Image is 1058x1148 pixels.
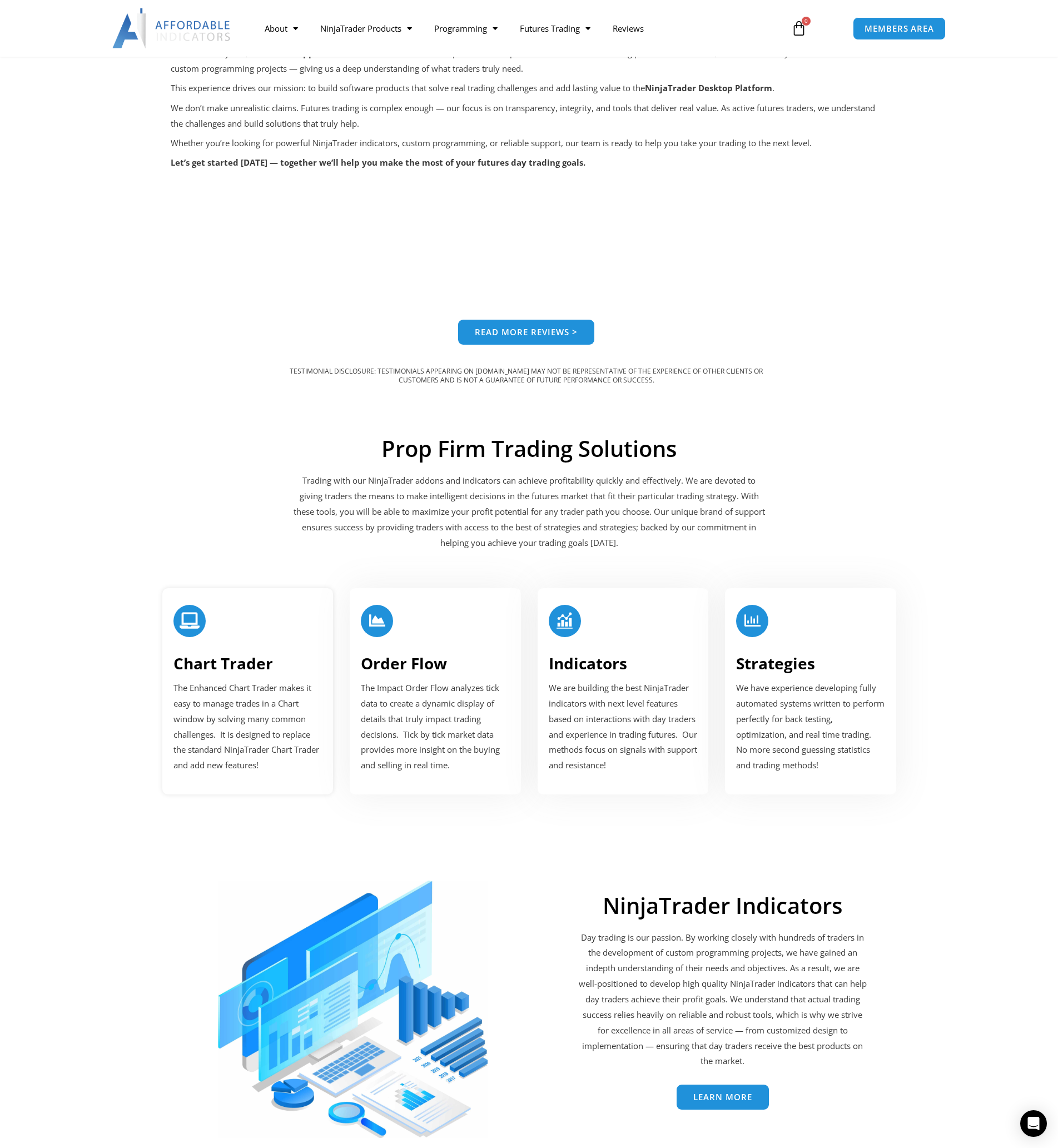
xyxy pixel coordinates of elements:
[509,16,602,41] a: Futures Trading
[865,24,934,33] span: MEMBERS AREA
[736,680,885,773] p: We have experience developing fully automated systems written to perform perfectly for back testi...
[549,653,627,674] a: Indicators
[693,1093,752,1101] span: Learn More
[853,17,946,40] a: MEMBERS AREA
[286,367,767,386] div: TESTIMONIAL DISCLOSURE: TESTIMONIALS APPEARING ON [DOMAIN_NAME] MAY NOT BE REPRESENTATIVE OF THE ...
[173,680,322,773] p: The Enhanced Chart Trader makes it easy to manage trades in a Chart window by solving many common...
[171,136,882,151] p: Whether you’re looking for powerful NinjaTrader indicators, custom programming, or reliable suppo...
[475,328,578,336] span: Read more reviews >
[736,653,815,674] a: Strategies
[361,653,447,674] a: Order Flow
[645,82,772,93] strong: NinjaTrader Desktop Platform
[577,892,868,919] h2: NinjaTrader Indicators
[218,881,488,1138] img: ProductsSection 1 scaled | Affordable Indicators – NinjaTrader
[171,101,882,132] p: We don’t make unrealistic claims. Futures trading is complex enough — our focus is on transparenc...
[577,930,868,1070] p: Day trading is our passion. By working closely with hundreds of traders in the development of cus...
[1020,1110,1047,1137] div: Open Intercom Messenger
[458,320,594,345] a: Read more reviews >
[254,16,778,41] nav: Menu
[602,16,655,41] a: Reviews
[361,682,500,771] span: The Impact Order Flow analyzes tick data to create a dynamic display of details that truly impact...
[774,12,823,44] a: 0
[112,8,232,48] img: LogoAI | Affordable Indicators – NinjaTrader
[309,16,423,41] a: NinjaTrader Products
[802,17,811,26] span: 0
[171,81,882,96] p: This experience drives our mission: to build software products that solve real trading challenges...
[293,473,766,550] p: Trading with our NinjaTrader addons and indicators can achieve profitability quickly and effectiv...
[293,435,766,462] h2: Prop Firm Trading Solutions
[171,157,585,168] strong: Let’s get started [DATE] — together we’ll help you make the most of your futures day trading goals.
[171,186,882,320] iframe: Customer reviews powered by Trustpilot
[254,16,309,41] a: About
[423,16,509,41] a: Programming
[173,653,273,674] a: Chart Trader
[677,1085,769,1110] a: Learn More
[549,682,697,771] span: We are building the best NinjaTrader indicators with next level features based on interactions wi...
